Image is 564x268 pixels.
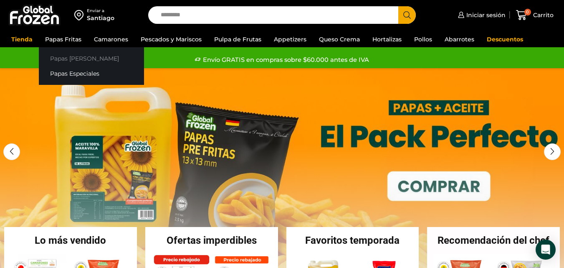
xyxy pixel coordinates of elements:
span: Carrito [531,11,554,19]
a: Papas Fritas [41,31,86,47]
div: Enviar a [87,8,114,14]
a: Tienda [7,31,37,47]
img: address-field-icon.svg [74,8,87,22]
a: Abarrotes [440,31,478,47]
div: Next slide [544,143,561,160]
a: Pollos [410,31,436,47]
h2: Recomendación del chef [427,235,560,245]
div: Santiago [87,14,114,22]
a: Pulpa de Frutas [210,31,266,47]
h2: Favoritos temporada [286,235,419,245]
h2: Ofertas imperdibles [145,235,278,245]
a: Hortalizas [368,31,406,47]
div: Open Intercom Messenger [536,240,556,260]
a: Papas Especiales [39,66,144,82]
a: Camarones [90,31,132,47]
div: Previous slide [3,143,20,160]
a: Pescados y Mariscos [137,31,206,47]
h2: Lo más vendido [4,235,137,245]
a: Iniciar sesión [456,7,506,23]
span: Iniciar sesión [464,11,506,19]
a: Papas [PERSON_NAME] [39,51,144,66]
a: Appetizers [270,31,311,47]
a: 0 Carrito [514,5,556,25]
a: Queso Crema [315,31,364,47]
a: Descuentos [483,31,527,47]
span: 0 [524,9,531,15]
button: Search button [398,6,416,24]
